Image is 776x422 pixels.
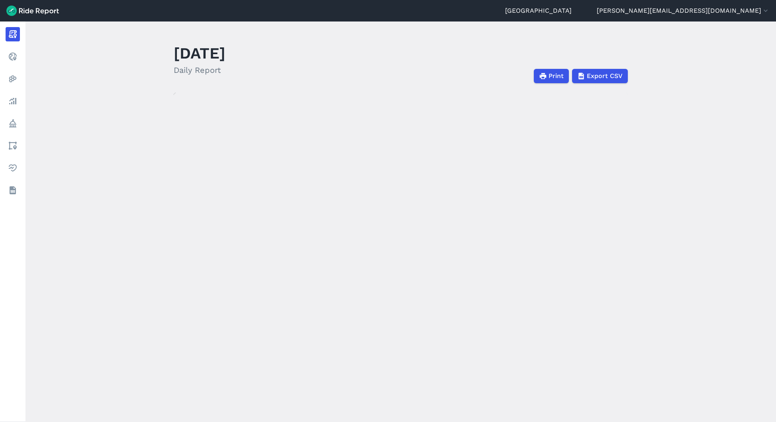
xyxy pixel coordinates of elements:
[6,49,20,64] a: Realtime
[6,116,20,131] a: Policy
[6,161,20,175] a: Health
[174,64,225,76] h2: Daily Report
[505,6,572,16] a: [GEOGRAPHIC_DATA]
[587,71,623,81] span: Export CSV
[6,72,20,86] a: Heatmaps
[6,6,59,16] img: Ride Report
[174,42,225,64] h1: [DATE]
[6,94,20,108] a: Analyze
[572,69,628,83] button: Export CSV
[6,27,20,41] a: Report
[597,6,770,16] button: [PERSON_NAME][EMAIL_ADDRESS][DOMAIN_NAME]
[534,69,569,83] button: Print
[549,71,564,81] span: Print
[6,183,20,197] a: Datasets
[6,139,20,153] a: Areas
